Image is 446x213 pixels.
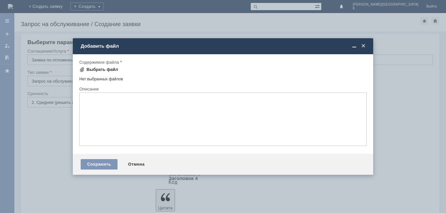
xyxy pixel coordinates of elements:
[360,43,367,49] span: Закрыть
[79,74,367,82] div: Нет выбранных файлов
[79,87,365,91] div: Описание
[79,60,365,64] div: Содержимое файла
[351,43,358,49] span: Свернуть (Ctrl + M)
[81,43,367,49] div: Добавить файл
[87,67,118,72] div: Выбрать файл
